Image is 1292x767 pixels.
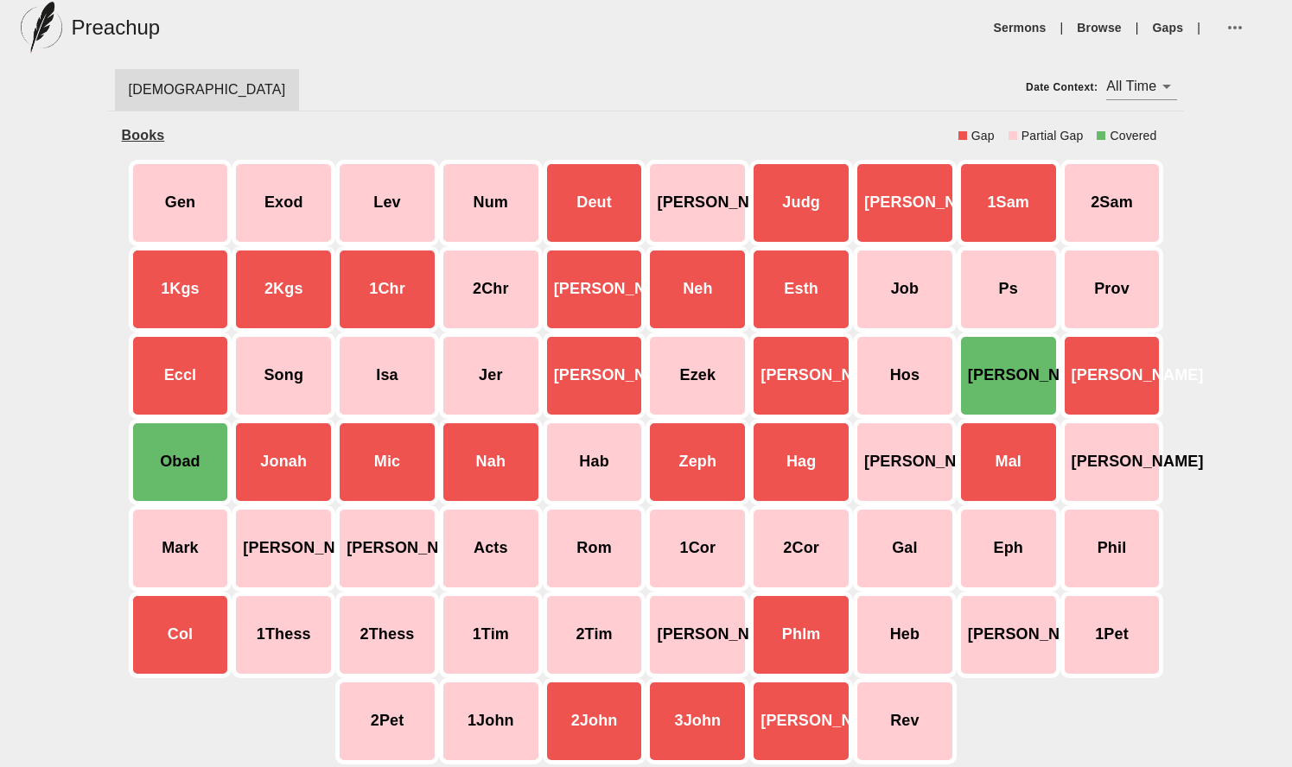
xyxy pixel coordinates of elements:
[1060,333,1164,419] div: [PERSON_NAME]
[129,246,232,333] div: 1Kgs
[1060,419,1164,505] div: [PERSON_NAME]
[1053,19,1071,36] li: |
[749,160,853,246] div: Judg
[853,160,957,246] div: [PERSON_NAME]
[122,128,165,143] a: Books
[543,419,646,505] div: Hab
[335,678,439,764] div: 2Pet
[1206,681,1271,746] iframe: Drift Widget Chat Controller
[1110,127,1156,144] div: Covered
[646,160,749,246] div: [PERSON_NAME]
[232,160,335,246] div: Exod
[129,592,232,678] div: Col
[957,419,1060,505] div: Mal
[122,125,958,146] nav: breadcrumb
[129,419,232,505] div: Obad
[335,505,439,592] div: [PERSON_NAME]
[1129,19,1146,36] li: |
[646,333,749,419] div: Ezek
[335,246,439,333] div: 1Chr
[1060,505,1164,592] div: Phil
[749,333,853,419] div: [PERSON_NAME]
[1022,127,1084,144] div: Partial Gap
[335,592,439,678] div: 2Thess
[853,333,957,419] div: Hos
[129,505,232,592] div: Mark
[853,505,957,592] div: Gal
[853,678,957,764] div: Rev
[335,419,439,505] div: Mic
[543,592,646,678] div: 2Tim
[439,160,543,246] div: Num
[749,592,853,678] div: Phlm
[543,160,646,246] div: Deut
[749,419,853,505] div: Hag
[957,246,1060,333] div: Ps
[543,505,646,592] div: Rom
[335,333,439,419] div: Isa
[21,2,62,54] img: preachup-logo.png
[129,79,286,100] span: [DEMOGRAPHIC_DATA]
[957,333,1060,419] div: [PERSON_NAME]
[232,419,335,505] div: Jonah
[1060,592,1164,678] div: 1Pet
[749,678,853,764] div: [PERSON_NAME]
[543,333,646,419] div: [PERSON_NAME]
[957,505,1060,592] div: Eph
[853,246,957,333] div: Job
[439,246,543,333] div: 2Chr
[957,592,1060,678] div: [PERSON_NAME]
[853,419,957,505] div: [PERSON_NAME]
[1077,19,1121,36] a: Browse
[1060,246,1164,333] div: Prov
[646,246,749,333] div: Neh
[646,592,749,678] div: [PERSON_NAME]
[646,419,749,505] div: Zeph
[129,160,232,246] div: Gen
[439,419,543,505] div: Nah
[853,592,957,678] div: Heb
[543,678,646,764] div: 2John
[749,246,853,333] div: Esth
[646,678,749,764] div: 3John
[335,160,439,246] div: Lev
[439,592,543,678] div: 1Tim
[71,14,160,41] h5: Preachup
[994,19,1047,36] a: Sermons
[543,246,646,333] div: [PERSON_NAME]
[232,333,335,419] div: Song
[439,505,543,592] div: Acts
[1026,81,1098,93] span: Date Context:
[646,505,749,592] div: 1Cor
[232,246,335,333] div: 2Kgs
[1153,19,1184,36] a: Gaps
[749,505,853,592] div: 2Cor
[1106,73,1177,100] div: All Time
[129,333,232,419] div: Eccl
[439,333,543,419] div: Jer
[1060,160,1164,246] div: 2Sam
[439,678,543,764] div: 1John
[1190,19,1207,36] li: |
[232,505,335,592] div: [PERSON_NAME]
[115,69,300,111] div: [DEMOGRAPHIC_DATA]
[232,592,335,678] div: 1Thess
[957,160,1060,246] div: 1Sam
[971,127,995,144] div: Gap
